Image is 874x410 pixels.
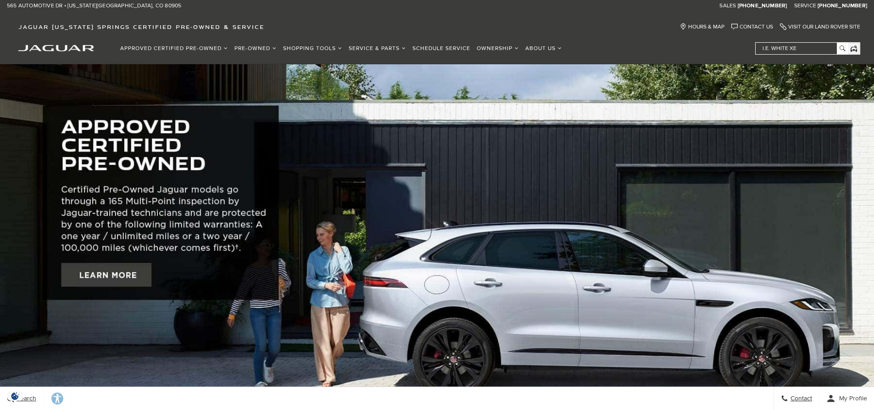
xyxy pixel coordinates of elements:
[231,40,280,56] a: Pre-Owned
[345,40,409,56] a: Service & Parts
[18,23,264,30] span: Jaguar [US_STATE] Springs Certified Pre-Owned & Service
[756,43,847,54] input: i.e. White XE
[818,2,867,10] a: [PHONE_NUMBER]
[18,45,94,51] img: Jaguar
[5,391,26,401] section: Click to Open Cookie Consent Modal
[14,23,269,30] a: Jaguar [US_STATE] Springs Certified Pre-Owned & Service
[409,40,473,56] a: Schedule Service
[280,40,345,56] a: Shopping Tools
[473,40,522,56] a: Ownership
[680,23,724,30] a: Hours & Map
[788,395,812,403] span: Contact
[719,2,736,9] span: Sales
[522,40,565,56] a: About Us
[117,40,565,56] nav: Main Navigation
[738,2,787,10] a: [PHONE_NUMBER]
[7,2,181,10] a: 565 Automotive Dr • [US_STATE][GEOGRAPHIC_DATA], CO 80905
[794,2,816,9] span: Service
[18,44,94,51] a: jaguar
[731,23,773,30] a: Contact Us
[835,395,867,403] span: My Profile
[117,40,231,56] a: Approved Certified Pre-Owned
[819,387,874,410] button: Open user profile menu
[780,23,860,30] a: Visit Our Land Rover Site
[5,391,26,401] img: Opt-Out Icon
